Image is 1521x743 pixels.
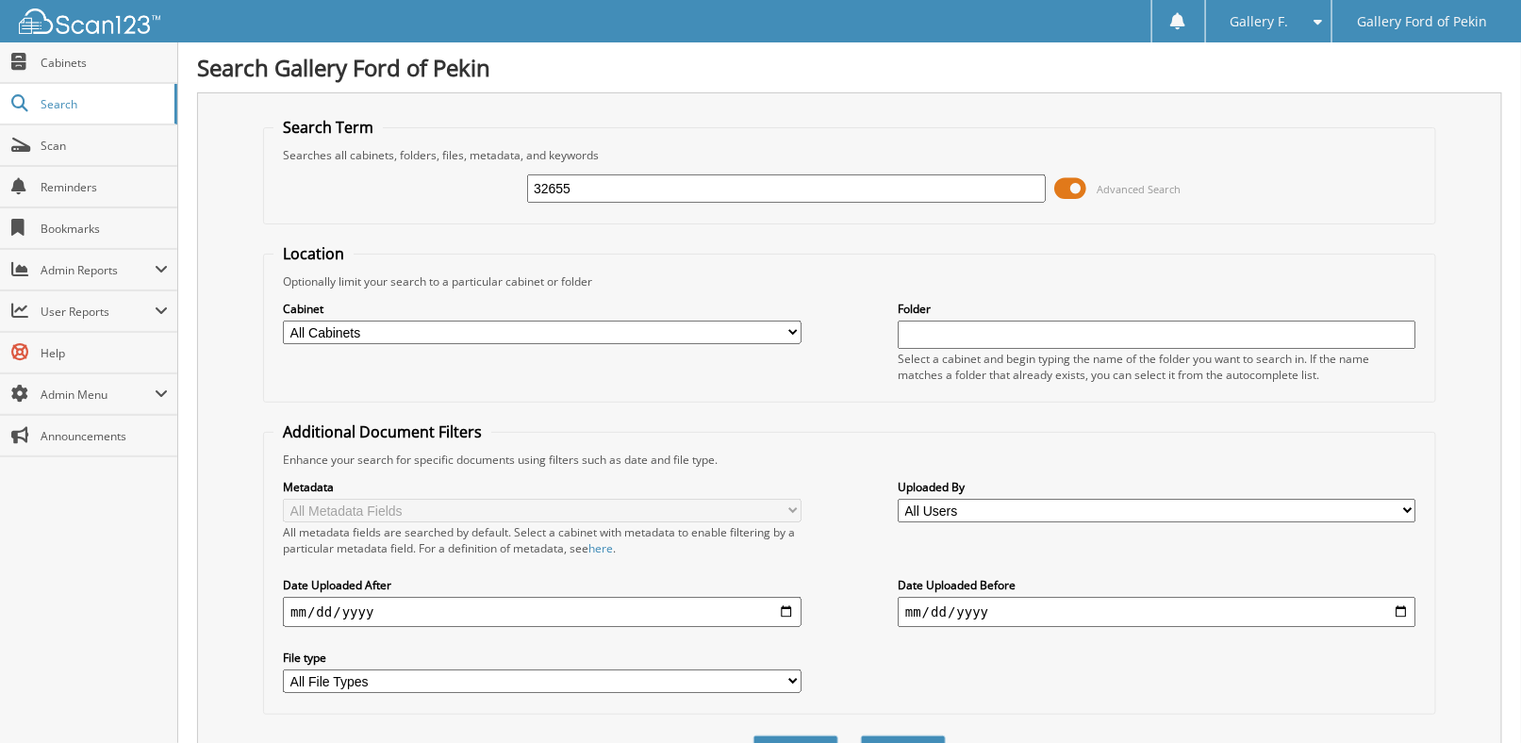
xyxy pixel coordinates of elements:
[898,479,1416,495] label: Uploaded By
[898,351,1416,383] div: Select a cabinet and begin typing the name of the folder you want to search in. If the name match...
[1098,182,1182,196] span: Advanced Search
[283,577,802,593] label: Date Uploaded After
[41,345,168,361] span: Help
[41,428,168,444] span: Announcements
[1427,652,1521,743] iframe: Chat Widget
[41,262,155,278] span: Admin Reports
[41,221,168,237] span: Bookmarks
[898,577,1416,593] label: Date Uploaded Before
[283,301,802,317] label: Cabinet
[283,597,802,627] input: start
[273,243,354,264] legend: Location
[41,55,168,71] span: Cabinets
[1357,16,1487,27] span: Gallery Ford of Pekin
[898,301,1416,317] label: Folder
[283,524,802,556] div: All metadata fields are searched by default. Select a cabinet with metadata to enable filtering b...
[273,421,491,442] legend: Additional Document Filters
[273,117,383,138] legend: Search Term
[898,597,1416,627] input: end
[41,138,168,154] span: Scan
[41,179,168,195] span: Reminders
[273,147,1426,163] div: Searches all cabinets, folders, files, metadata, and keywords
[19,8,160,34] img: scan123-logo-white.svg
[1231,16,1289,27] span: Gallery F.
[273,452,1426,468] div: Enhance your search for specific documents using filters such as date and file type.
[588,540,613,556] a: here
[283,479,802,495] label: Metadata
[197,52,1502,83] h1: Search Gallery Ford of Pekin
[273,273,1426,289] div: Optionally limit your search to a particular cabinet or folder
[41,304,155,320] span: User Reports
[41,96,165,112] span: Search
[41,387,155,403] span: Admin Menu
[283,650,802,666] label: File type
